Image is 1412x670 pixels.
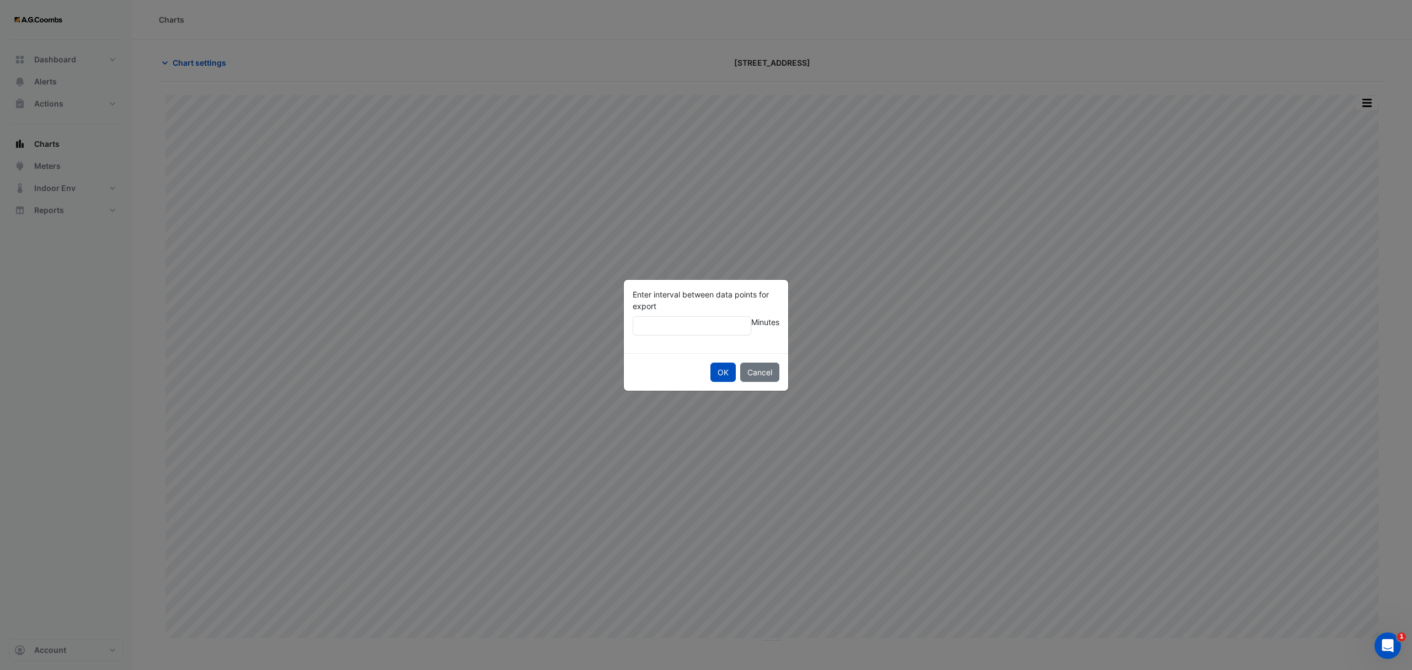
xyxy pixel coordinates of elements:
span: 1 [1397,632,1406,641]
button: OK [710,363,736,382]
label: Enter interval between data points for export [633,289,779,312]
iframe: Intercom live chat [1374,632,1401,659]
button: Cancel [740,363,779,382]
div: Minutes [633,316,779,336]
